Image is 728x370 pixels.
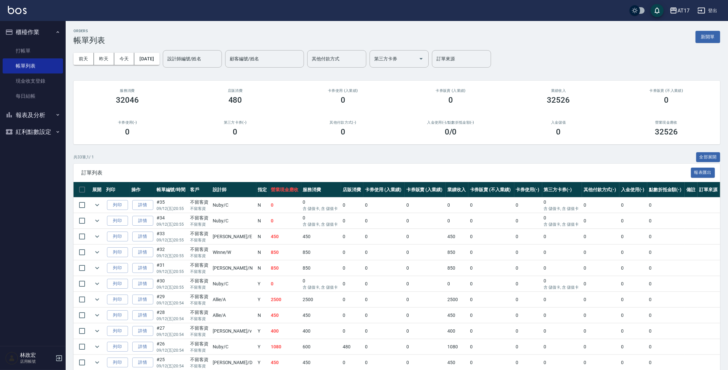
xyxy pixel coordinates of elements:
[341,182,364,197] th: 店販消費
[542,213,582,229] td: 0
[647,213,685,229] td: 0
[3,58,63,73] a: 帳單列表
[190,277,209,284] div: 不留客資
[514,229,542,244] td: 0
[190,246,209,253] div: 不留客資
[619,308,647,323] td: 0
[155,292,189,307] td: #29
[619,213,647,229] td: 0
[256,229,269,244] td: N
[542,292,582,307] td: 0
[256,182,269,197] th: 指定
[256,276,269,292] td: Y
[514,245,542,260] td: 0
[155,213,189,229] td: #34
[647,182,685,197] th: 點數折抵金額(-)
[301,229,341,244] td: 450
[363,182,404,197] th: 卡券使用 (入業績)
[405,308,446,323] td: 0
[696,31,720,43] button: 新開單
[74,154,94,160] p: 共 33 筆, 1 / 1
[341,339,364,355] td: 480
[190,309,209,316] div: 不留客資
[468,245,514,260] td: 0
[445,127,457,136] h3: 0 /0
[256,245,269,260] td: N
[269,213,301,229] td: 0
[132,326,153,336] a: 詳情
[155,276,189,292] td: #30
[446,229,468,244] td: 450
[130,182,155,197] th: 操作
[269,245,301,260] td: 850
[685,182,697,197] th: 備註
[405,213,446,229] td: 0
[619,323,647,339] td: 0
[405,339,446,355] td: 0
[547,95,570,105] h3: 32526
[620,89,712,93] h2: 卡券販賣 (不入業績)
[190,316,209,322] p: 不留客資
[20,352,54,359] h5: 林政宏
[405,182,446,197] th: 卡券販賣 (入業績)
[107,279,128,289] button: 列印
[363,197,404,213] td: 0
[514,276,542,292] td: 0
[157,253,187,259] p: 09/12 (五) 20:55
[132,342,153,352] a: 詳情
[542,245,582,260] td: 0
[256,213,269,229] td: N
[211,292,256,307] td: Allie /A
[691,168,715,178] button: 報表匯出
[651,4,664,17] button: save
[542,323,582,339] td: 0
[190,269,209,275] p: 不留客資
[269,339,301,355] td: 1080
[3,24,63,41] button: 櫃檯作業
[301,323,341,339] td: 400
[190,262,209,269] div: 不留客資
[92,232,102,241] button: expand row
[107,342,128,352] button: 列印
[228,95,242,105] h3: 480
[582,197,619,213] td: 0
[664,95,669,105] h3: 0
[132,295,153,305] a: 詳情
[157,221,187,227] p: 09/12 (五) 20:55
[363,213,404,229] td: 0
[341,308,364,323] td: 0
[363,292,404,307] td: 0
[3,123,63,140] button: 紅利點數設定
[107,200,128,210] button: 列印
[363,229,404,244] td: 0
[92,310,102,320] button: expand row
[132,279,153,289] a: 詳情
[107,263,128,273] button: 列印
[132,200,153,210] a: 詳情
[132,216,153,226] a: 詳情
[92,326,102,336] button: expand row
[446,245,468,260] td: 850
[157,206,187,212] p: 09/12 (五) 20:55
[582,292,619,307] td: 0
[620,120,712,125] h2: 營業現金應收
[269,260,301,276] td: 850
[301,292,341,307] td: 2500
[405,276,446,292] td: 0
[647,229,685,244] td: 0
[256,308,269,323] td: N
[341,323,364,339] td: 0
[446,323,468,339] td: 400
[514,292,542,307] td: 0
[155,308,189,323] td: #28
[297,89,389,93] h2: 卡券使用 (入業績)
[189,120,281,125] h2: 第三方卡券(-)
[297,120,389,125] h2: 其他付款方式(-)
[697,182,720,197] th: 訂單來源
[619,245,647,260] td: 0
[582,260,619,276] td: 0
[92,200,102,210] button: expand row
[619,292,647,307] td: 0
[341,292,364,307] td: 0
[211,339,256,355] td: Nuby /C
